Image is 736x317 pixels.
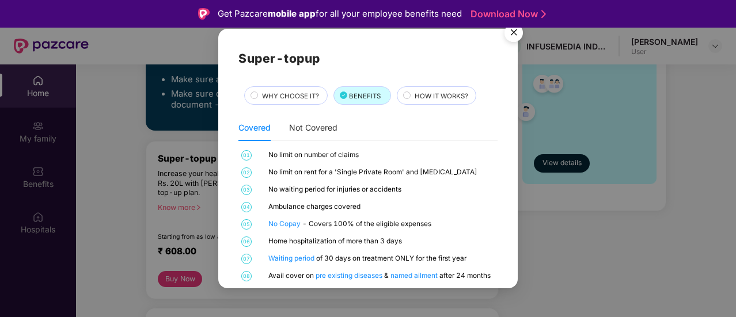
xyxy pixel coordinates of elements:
strong: mobile app [268,8,316,19]
span: 02 [241,167,252,178]
span: 06 [241,236,252,247]
span: 04 [241,202,252,212]
h2: Super-topup [238,49,498,68]
img: Logo [198,8,210,20]
div: No waiting period for injuries or accidents [268,185,495,195]
span: 01 [241,150,252,161]
div: Ambulance charges covered [268,202,495,212]
span: WHY CHOOSE IT? [262,91,319,101]
div: Not Covered [289,121,337,134]
a: Download Now [471,8,542,20]
a: Waiting period [268,254,316,262]
img: Stroke [541,8,546,20]
a: named ailment [390,272,439,280]
span: 03 [241,185,252,195]
div: of 30 days on treatment ONLY for the first year [268,254,495,264]
span: 07 [241,254,252,264]
span: BENEFITS [349,91,381,101]
img: svg+xml;base64,PHN2ZyB4bWxucz0iaHR0cDovL3d3dy53My5vcmcvMjAwMC9zdmciIHdpZHRoPSI1NiIgaGVpZ2h0PSI1Ni... [498,18,530,51]
div: No limit on number of claims [268,150,495,161]
a: pre existing diseases [316,272,384,280]
div: Home hospitalization of more than 3 days [268,236,495,247]
div: - Covers 100% of the eligible expenses [268,219,495,230]
span: 08 [241,271,252,281]
div: Avail cover on & after 24 months [268,271,495,281]
span: 05 [241,219,252,230]
button: Close [498,18,529,49]
div: Get Pazcare for all your employee benefits need [218,7,462,21]
div: No limit on rent for a 'Single Private Room' and [MEDICAL_DATA] [268,167,495,178]
div: Covered [238,121,271,134]
a: No Copay [268,220,302,228]
span: HOW IT WORKS? [415,91,468,101]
